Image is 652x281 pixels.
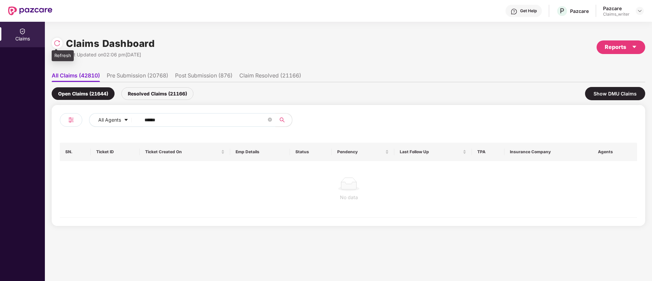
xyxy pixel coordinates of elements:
span: P [560,7,564,15]
span: close-circle [268,118,272,122]
th: Pendency [332,143,394,161]
button: search [275,113,292,127]
span: All Agents [98,116,121,124]
th: Status [290,143,332,161]
button: All Agentscaret-down [89,113,143,127]
li: Pre Submission (20768) [107,72,168,82]
div: No data [65,194,632,201]
div: Reports [605,43,637,51]
th: Agents [593,143,637,161]
div: Get Help [520,8,537,14]
div: Show DMU Claims [585,87,645,100]
div: Open Claims (21644) [52,87,115,100]
div: Refresh [52,50,74,61]
th: Emp Details [230,143,290,161]
span: close-circle [268,117,272,123]
div: Resolved Claims (21166) [121,87,193,100]
img: svg+xml;base64,PHN2ZyBpZD0iRHJvcGRvd24tMzJ4MzIiIHhtbG5zPSJodHRwOi8vd3d3LnczLm9yZy8yMDAwL3N2ZyIgd2... [637,8,642,14]
div: Pazcare [603,5,630,12]
span: caret-down [632,44,637,50]
th: Insurance Company [504,143,593,161]
li: All Claims (42810) [52,72,100,82]
span: Last Follow Up [400,149,461,155]
li: Claim Resolved (21166) [239,72,301,82]
img: New Pazcare Logo [8,6,52,15]
th: Ticket ID [91,143,140,161]
span: Ticket Created On [145,149,220,155]
th: Ticket Created On [140,143,230,161]
th: Last Follow Up [394,143,472,161]
span: search [275,117,289,123]
div: Last Updated on 02:06 pm[DATE] [66,51,155,58]
span: caret-down [124,118,128,123]
img: svg+xml;base64,PHN2ZyB4bWxucz0iaHR0cDovL3d3dy53My5vcmcvMjAwMC9zdmciIHdpZHRoPSIyNCIgaGVpZ2h0PSIyNC... [67,116,75,124]
h1: Claims Dashboard [66,36,155,51]
img: svg+xml;base64,PHN2ZyBpZD0iQ2xhaW0iIHhtbG5zPSJodHRwOi8vd3d3LnczLm9yZy8yMDAwL3N2ZyIgd2lkdGg9IjIwIi... [19,28,26,35]
img: svg+xml;base64,PHN2ZyBpZD0iSGVscC0zMngzMiIgeG1sbnM9Imh0dHA6Ly93d3cudzMub3JnLzIwMDAvc3ZnIiB3aWR0aD... [511,8,517,15]
img: svg+xml;base64,PHN2ZyBpZD0iUmVsb2FkLTMyeDMyIiB4bWxucz0iaHR0cDovL3d3dy53My5vcmcvMjAwMC9zdmciIHdpZH... [54,40,61,47]
div: Pazcare [570,8,589,14]
div: Claims_writer [603,12,630,17]
li: Post Submission (876) [175,72,233,82]
span: Pendency [337,149,384,155]
th: TPA [472,143,504,161]
th: SN. [60,143,91,161]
